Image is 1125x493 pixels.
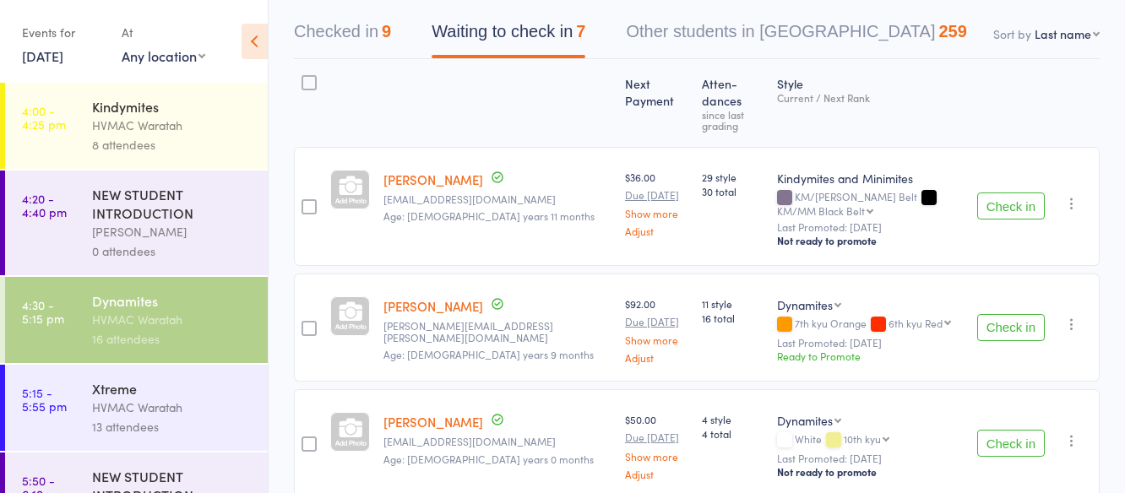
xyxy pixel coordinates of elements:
[383,347,594,361] span: Age: [DEMOGRAPHIC_DATA] years 9 months
[777,465,964,479] div: Not ready to promote
[777,349,964,363] div: Ready to Promote
[92,291,253,310] div: Dynamites
[22,192,67,219] time: 4:20 - 4:40 pm
[625,170,688,236] div: $36.00
[625,451,688,462] a: Show more
[92,222,253,241] div: [PERSON_NAME]
[977,430,1045,457] button: Check in
[777,412,833,429] div: Dynamites
[777,92,964,103] div: Current / Next Rank
[777,337,964,349] small: Last Promoted: [DATE]
[92,135,253,154] div: 8 attendees
[22,46,63,65] a: [DATE]
[92,185,253,222] div: NEW STUDENT INTRODUCTION
[383,209,595,223] span: Age: [DEMOGRAPHIC_DATA] years 11 months
[382,22,391,41] div: 9
[625,412,688,479] div: $50.00
[5,277,268,363] a: 4:30 -5:15 pmDynamitesHVMAC Waratah16 attendees
[1035,25,1091,42] div: Last name
[625,189,688,201] small: Due [DATE]
[777,221,964,233] small: Last Promoted: [DATE]
[22,386,67,413] time: 5:15 - 5:55 pm
[777,234,964,247] div: Not ready to promote
[993,25,1031,42] label: Sort by
[777,452,964,464] small: Last Promoted: [DATE]
[92,417,253,436] div: 13 attendees
[702,311,763,325] span: 16 total
[777,191,964,216] div: KM/[PERSON_NAME] Belt
[702,109,763,131] div: since last grading
[432,14,585,58] button: Waiting to check in7
[625,225,688,236] a: Adjust
[576,22,585,41] div: 7
[22,298,64,325] time: 4:30 - 5:15 pm
[122,19,205,46] div: At
[625,316,688,328] small: Due [DATE]
[938,22,966,41] div: 259
[625,352,688,363] a: Adjust
[702,296,763,311] span: 11 style
[702,184,763,198] span: 30 total
[625,431,688,443] small: Due [DATE]
[777,296,833,313] div: Dynamites
[777,205,865,216] div: KM/MM Black Belt
[702,170,763,184] span: 29 style
[5,171,268,275] a: 4:20 -4:40 pmNEW STUDENT INTRODUCTION[PERSON_NAME]0 attendees
[625,469,688,479] a: Adjust
[22,104,66,131] time: 4:00 - 4:25 pm
[889,317,943,328] div: 6th kyu Red
[625,208,688,219] a: Show more
[383,171,483,188] a: [PERSON_NAME]
[777,170,964,187] div: Kindymites and Minimites
[383,452,594,466] span: Age: [DEMOGRAPHIC_DATA] years 0 months
[977,192,1045,219] button: Check in
[92,97,253,116] div: Kindymites
[702,412,763,426] span: 4 style
[618,67,695,139] div: Next Payment
[977,314,1045,341] button: Check in
[92,398,253,417] div: HVMAC Waratah
[92,329,253,349] div: 16 attendees
[383,320,611,344] small: cribb.casey@outlook.com
[625,334,688,345] a: Show more
[695,67,769,139] div: Atten­dances
[383,297,483,315] a: [PERSON_NAME]
[777,433,964,447] div: White
[122,46,205,65] div: Any location
[777,317,964,332] div: 7th kyu Orange
[383,193,611,205] small: katemj30@gmail.com
[92,241,253,261] div: 0 attendees
[5,365,268,451] a: 5:15 -5:55 pmXtremeHVMAC Waratah13 attendees
[22,19,105,46] div: Events for
[383,413,483,431] a: [PERSON_NAME]
[702,426,763,441] span: 4 total
[626,14,966,58] button: Other students in [GEOGRAPHIC_DATA]259
[625,296,688,363] div: $92.00
[92,379,253,398] div: Xtreme
[92,116,253,135] div: HVMAC Waratah
[294,14,391,58] button: Checked in9
[844,433,881,444] div: 10th kyu
[770,67,970,139] div: Style
[5,83,268,169] a: 4:00 -4:25 pmKindymitesHVMAC Waratah8 attendees
[383,436,611,447] small: guseaves@gmail.com
[92,310,253,329] div: HVMAC Waratah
